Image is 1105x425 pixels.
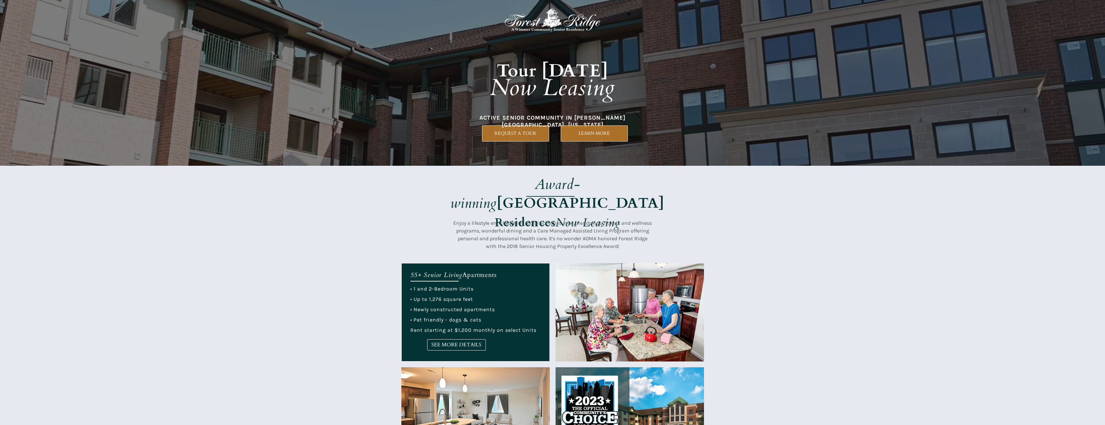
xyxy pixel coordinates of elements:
[427,339,486,351] a: SEE MORE DETAILS
[410,271,462,279] em: 55+ Senior Living
[497,193,664,213] strong: [GEOGRAPHIC_DATA]
[410,317,481,323] span: • Pet friendly - dogs & cats
[495,215,556,231] strong: Residences
[479,114,626,128] span: ACTIVE SENIOR COMMUNITY IN [PERSON_NAME][GEOGRAPHIC_DATA], [US_STATE]
[410,306,495,312] span: • Newly constructed apartments
[410,327,537,333] span: Rent starting at $1,200 monthly on select Units
[556,215,620,231] em: Now Leasing
[410,296,473,302] span: • Up to 1,276 square feet
[410,286,474,292] span: • 1 and 2-Bedroom Units
[561,131,628,136] span: LEARN MORE
[497,59,608,83] strong: Tour [DATE]
[427,342,486,348] span: SEE MORE DETAILS
[450,175,580,213] em: Award-winning
[561,125,628,142] a: LEARN MORE
[490,72,615,104] em: Now Leasing
[482,131,549,136] span: REQUEST A TOUR
[482,125,549,142] a: REQUEST A TOUR
[462,271,497,279] span: Apartments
